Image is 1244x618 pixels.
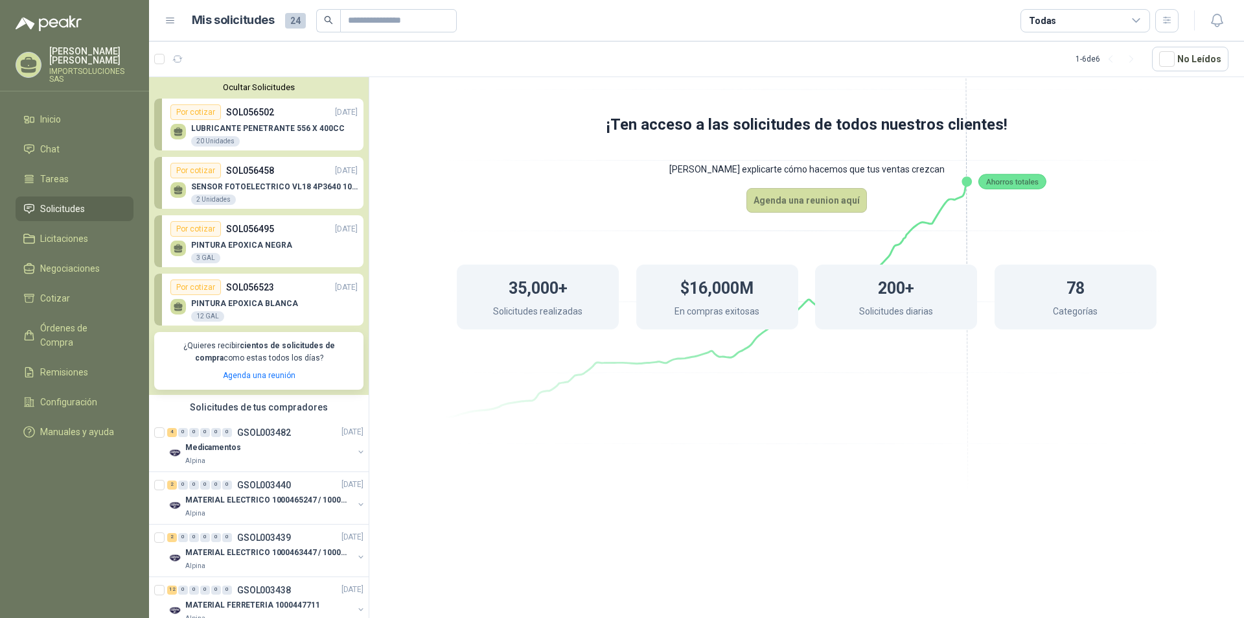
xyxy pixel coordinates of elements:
a: Por cotizarSOL056458[DATE] SENSOR FOTOELECTRICO VL18 4P3640 10 30 V2 Unidades [154,157,363,209]
p: [DATE] [335,223,358,235]
h1: 200+ [878,272,914,301]
a: Agenda una reunión [223,371,295,380]
span: Solicitudes [40,202,85,216]
span: Cotizar [40,291,70,305]
h1: 78 [1066,272,1085,301]
p: GSOL003439 [237,533,291,542]
a: Manuales y ayuda [16,420,133,444]
p: [DATE] [341,479,363,491]
div: 0 [189,481,199,490]
p: [PERSON_NAME] explicarte cómo hacemos que tus ventas crezcan [405,150,1208,188]
div: 0 [178,586,188,595]
p: [DATE] [335,106,358,119]
a: Por cotizarSOL056502[DATE] LUBRICANTE PENETRANTE 556 X 400CC20 Unidades [154,99,363,150]
p: SOL056502 [226,105,274,119]
div: 0 [211,481,221,490]
button: Agenda una reunion aquí [746,188,867,213]
span: Chat [40,142,60,156]
span: 24 [285,13,306,29]
a: Tareas [16,167,133,191]
div: 4 [167,428,177,437]
div: 0 [200,481,210,490]
button: Ocultar Solicitudes [154,82,363,92]
p: Alpina [185,508,205,519]
div: 12 [167,586,177,595]
a: Solicitudes [16,196,133,221]
p: ¿Quieres recibir como estas todos los días? [162,340,356,364]
p: Medicamentos [185,442,241,454]
p: SOL056495 [226,222,274,236]
div: 0 [200,533,210,542]
span: Órdenes de Compra [40,321,121,350]
p: GSOL003438 [237,586,291,595]
p: SOL056458 [226,163,274,178]
a: Chat [16,137,133,161]
p: [DATE] [341,531,363,543]
div: 0 [222,533,232,542]
div: 2 [167,481,177,490]
img: Logo peakr [16,16,82,31]
p: GSOL003482 [237,428,291,437]
p: Solicitudes diarias [859,304,933,322]
button: No Leídos [1152,47,1228,71]
p: SOL056523 [226,280,274,294]
div: 1 - 6 de 6 [1076,49,1142,69]
div: 0 [211,586,221,595]
div: 0 [200,586,210,595]
a: Órdenes de Compra [16,316,133,355]
p: MATERIAL ELECTRICO 1000463447 / 1000465800 [185,547,347,559]
div: 0 [222,481,232,490]
div: 2 [167,533,177,542]
p: Alpina [185,561,205,571]
p: MATERIAL FERRETERIA 1000447711 [185,599,319,612]
span: Configuración [40,395,97,409]
a: Licitaciones [16,226,133,251]
p: [DATE] [341,426,363,438]
a: Remisiones [16,360,133,385]
span: Inicio [40,112,61,126]
p: [DATE] [335,281,358,294]
div: 0 [189,586,199,595]
div: 20 Unidades [191,136,240,147]
div: Ocultar SolicitudesPor cotizarSOL056502[DATE] LUBRICANTE PENETRANTE 556 X 400CC20 UnidadesPor cot... [149,77,369,395]
div: 0 [189,428,199,437]
a: 2 0 0 0 0 0 GSOL003440[DATE] Company LogoMATERIAL ELECTRICO 1000465247 / 1000466995Alpina [167,477,366,519]
h1: Mis solicitudes [192,11,275,30]
h1: $16,000M [680,272,754,301]
a: Por cotizarSOL056495[DATE] PINTURA EPOXICA NEGRA3 GAL [154,215,363,267]
div: 0 [200,428,210,437]
a: 4 0 0 0 0 0 GSOL003482[DATE] Company LogoMedicamentosAlpina [167,425,366,466]
img: Company Logo [167,446,183,461]
a: 2 0 0 0 0 0 GSOL003439[DATE] Company LogoMATERIAL ELECTRICO 1000463447 / 1000465800Alpina [167,530,366,571]
p: En compras exitosas [674,304,759,322]
div: 3 GAL [191,253,220,263]
p: SENSOR FOTOELECTRICO VL18 4P3640 10 30 V [191,182,358,191]
span: Negociaciones [40,261,100,276]
div: 12 GAL [191,311,224,322]
div: 0 [178,481,188,490]
a: Inicio [16,107,133,132]
span: Manuales y ayuda [40,425,114,439]
span: Licitaciones [40,232,88,246]
p: Alpina [185,456,205,466]
img: Company Logo [167,551,183,566]
div: Por cotizar [170,221,221,237]
p: [DATE] [335,165,358,177]
div: Todas [1029,14,1056,28]
div: Por cotizar [170,163,221,178]
div: 0 [189,533,199,542]
h1: ¡Ten acceso a las solicitudes de todos nuestros clientes! [405,113,1208,137]
a: Negociaciones [16,256,133,281]
a: Cotizar [16,286,133,311]
a: Configuración [16,390,133,414]
p: GSOL003440 [237,481,291,490]
p: [DATE] [341,584,363,596]
div: 0 [222,428,232,437]
div: Solicitudes de tus compradores [149,395,369,420]
div: 0 [178,533,188,542]
p: Categorías [1053,304,1098,322]
p: LUBRICANTE PENETRANTE 556 X 400CC [191,124,345,133]
div: 0 [211,533,221,542]
div: 0 [222,586,232,595]
p: Solicitudes realizadas [493,304,582,322]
